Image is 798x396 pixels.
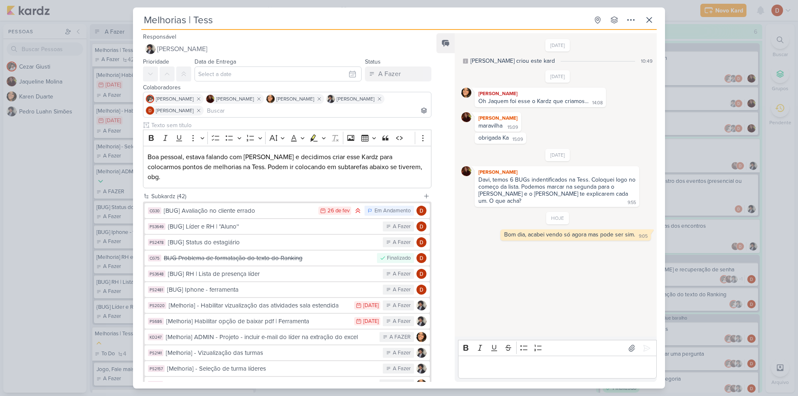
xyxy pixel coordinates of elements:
div: PS2157 [148,365,165,372]
div: Prioridade Baixa [369,380,377,389]
div: A Fazer [393,286,411,294]
img: Pedro Luahn Simões [327,95,335,103]
div: Colaboradores [143,83,431,92]
div: [PERSON_NAME] [476,89,604,98]
img: Davi Elias Teixeira [416,206,426,216]
img: Pedro Luahn Simões [416,300,426,310]
div: PS3648 [148,271,165,277]
div: [PERSON_NAME] criou este kard [470,57,555,65]
label: Status [365,58,381,65]
div: 10:49 [641,57,653,65]
img: Jaqueline Molina [206,95,214,103]
img: Karen Duarte [461,88,471,98]
div: Em Andamento [374,207,411,215]
button: PS686 [Melhoria] Habilitar opção de baixar pdf | Ferramenta [DATE] A Fazer [145,314,430,329]
span: [PERSON_NAME] [337,95,374,103]
div: [PERSON_NAME] [476,114,520,122]
img: Davi Elias Teixeira [416,237,426,247]
input: Buscar [205,106,429,116]
div: Oh Jaquem foi esse o Kardz que criamos... [478,98,589,105]
div: Finalizado [387,254,411,263]
div: [Melhoria] - Seleção de turma líderes [167,364,379,374]
img: Davi Elias Teixeira [146,106,154,115]
p: Boa pessoal, estava falando com [PERSON_NAME] e decidimos criar esse Kardz para colocarmos pontos... [148,152,427,182]
span: [PERSON_NAME] [156,107,194,114]
div: PS2481 [148,286,165,293]
img: Jaqueline Molina [461,166,471,176]
div: [Melhoria] ADMIn > Pré-banca (dashboard) [165,380,365,389]
div: Editor toolbar [143,130,431,146]
img: Jaqueline Molina [461,112,471,122]
img: Davi Elias Teixeira [416,221,426,231]
div: Editor toolbar [458,340,657,356]
div: [BUG] RH | Lista de presença líder [168,269,379,279]
div: 26 de fev [328,208,350,214]
button: KD168 [Melhoria] ADMIn > Pré-banca (dashboard) A FAZER [145,377,430,392]
button: PS3649 {BUG] Líder e RH | ''Aluno'' A Fazer [145,219,430,234]
div: Subkardz (42) [151,192,420,201]
div: A Fazer [393,349,411,357]
div: CG75 [148,255,161,261]
div: 15:09 [512,136,523,143]
div: PS2478 [148,239,165,246]
div: A FAZER [389,381,411,389]
button: [PERSON_NAME] [143,42,431,57]
div: [BUG] Status do estagiário [168,238,379,247]
div: Editor editing area: main [143,146,431,189]
div: A Fazer [393,223,411,231]
img: Pedro Luahn Simões [416,364,426,374]
img: Karen Duarte [416,332,426,342]
img: Cezar Giusti [146,95,154,103]
div: 9:55 [628,199,636,206]
img: Karen Duarte [266,95,275,103]
div: Editor editing area: main [458,356,657,379]
div: 9:05 [639,233,648,240]
button: PS2157 [Melhoria] - Seleção de turma líderes A Fazer [145,361,430,376]
div: KD168 [148,381,163,388]
span: [PERSON_NAME] [156,95,194,103]
div: A Fazer [393,365,411,373]
div: A FAZER [389,333,411,342]
div: KD247 [148,334,163,340]
button: PS2020 [Melhoria] - Habilitar vizualização das atividades sala estendida [DATE] A Fazer [145,298,430,313]
div: PS2020 [148,302,166,309]
div: 14:08 [592,100,603,106]
div: PS3649 [148,223,165,230]
div: maravilha [478,122,502,129]
div: [BUG] Iphone - ferramenta [167,285,379,295]
div: PS2141 [148,349,163,356]
div: [DATE] [363,319,379,324]
input: Kard Sem Título [141,12,589,27]
input: Texto sem título [150,121,431,130]
span: [PERSON_NAME] [216,95,254,103]
div: {BUG] Líder e RH | ''Aluno'' [168,222,379,231]
div: CG30 [148,207,161,214]
div: Prioridade Alta [354,207,362,215]
div: Bom dia, acabei vendo só agora mas pode ser sim. [504,231,635,238]
div: Davi, temos 6 BUGs indentificados na Tess. Coloquei logo no começo da lista. Podemos marcar na se... [478,176,637,204]
div: PS686 [148,318,164,325]
button: PS2481 [BUG] Iphone - ferramenta A Fazer [145,282,430,297]
label: Prioridade [143,58,169,65]
div: [Melhoria] - Vizualização das turmas [166,348,379,358]
div: obrigada Ka [478,134,509,141]
div: [Melhoria] - Habilitar vizualização das atividades sala estendida [169,301,350,310]
img: Davi Elias Teixeira [416,253,426,263]
img: Davi Elias Teixeira [416,285,426,295]
img: Pedro Luahn Simões [416,316,426,326]
button: PS2141 [Melhoria] - Vizualização das turmas A Fazer [145,345,430,360]
div: A Fazer [393,239,411,247]
div: [BUG] Avaliação no cliente errado [164,206,314,216]
div: A Fazer [378,69,401,79]
img: Pedro Luahn Simões [145,44,155,54]
img: Pedro Luahn Simões [416,348,426,358]
div: [DATE] [363,303,379,308]
button: CG30 [BUG] Avaliação no cliente errado 26 de fev Em Andamento [145,203,430,218]
div: A Fazer [393,270,411,278]
button: CG75 BUG Problema de formatação do texto do Ranking Finalizado [145,251,430,266]
button: KD247 [Melhoria] ADMIN - Projeto - incluir e-mail do líder na extração do excel A FAZER [145,330,430,344]
div: 15:09 [507,124,518,131]
div: BUG Problema de formatação do texto do Ranking [164,253,373,263]
div: [Melhoria] Habilitar opção de baixar pdf | Ferramenta [166,317,350,326]
div: [PERSON_NAME] [476,168,638,176]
